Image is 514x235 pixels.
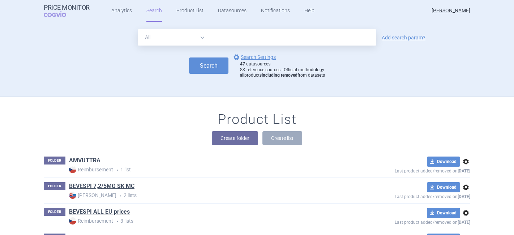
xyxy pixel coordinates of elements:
strong: 47 [240,61,245,67]
a: AMVUTTRA [69,157,100,164]
h1: BEVESPI 7,2/5MG SK MC [69,182,134,192]
p: 2 lists [69,192,342,199]
a: Add search param? [382,35,425,40]
strong: all [240,73,244,78]
button: Create list [262,131,302,145]
a: Price MonitorCOGVIO [44,4,90,18]
p: Last product added/removed on [342,167,470,174]
img: SK [69,192,76,199]
p: FOLDER [44,208,65,216]
p: Last product added/removed on [342,218,470,225]
strong: Price Monitor [44,4,90,11]
a: BEVESPI ALL EU prices [69,208,130,216]
strong: Reimbursement [69,166,113,173]
strong: [PERSON_NAME] [69,192,116,199]
span: COGVIO [44,11,76,17]
strong: [DATE] [458,168,470,174]
i: • [113,167,120,174]
button: Download [427,182,460,192]
button: Create folder [212,131,258,145]
strong: [DATE] [458,220,470,225]
button: Download [427,208,460,218]
div: datasources SK reference sources - Official methodology products from datasets [240,61,325,78]
p: Last product added/removed on [342,192,470,199]
strong: Reimbursement [69,217,113,225]
p: FOLDER [44,182,65,190]
button: Search [189,57,228,74]
a: BEVESPI 7,2/5MG SK MC [69,182,134,190]
a: Search Settings [232,53,276,61]
strong: [DATE] [458,194,470,199]
p: FOLDER [44,157,65,164]
i: • [116,192,124,200]
img: CZ [69,217,76,225]
img: CZ [69,166,76,173]
i: • [113,218,120,225]
button: Download [427,157,460,167]
strong: including removed [262,73,297,78]
h1: BEVESPI ALL EU prices [69,208,130,217]
p: 1 list [69,166,342,174]
h1: AMVUTTRA [69,157,100,166]
p: 3 lists [69,217,342,225]
h1: Product List [218,111,296,128]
